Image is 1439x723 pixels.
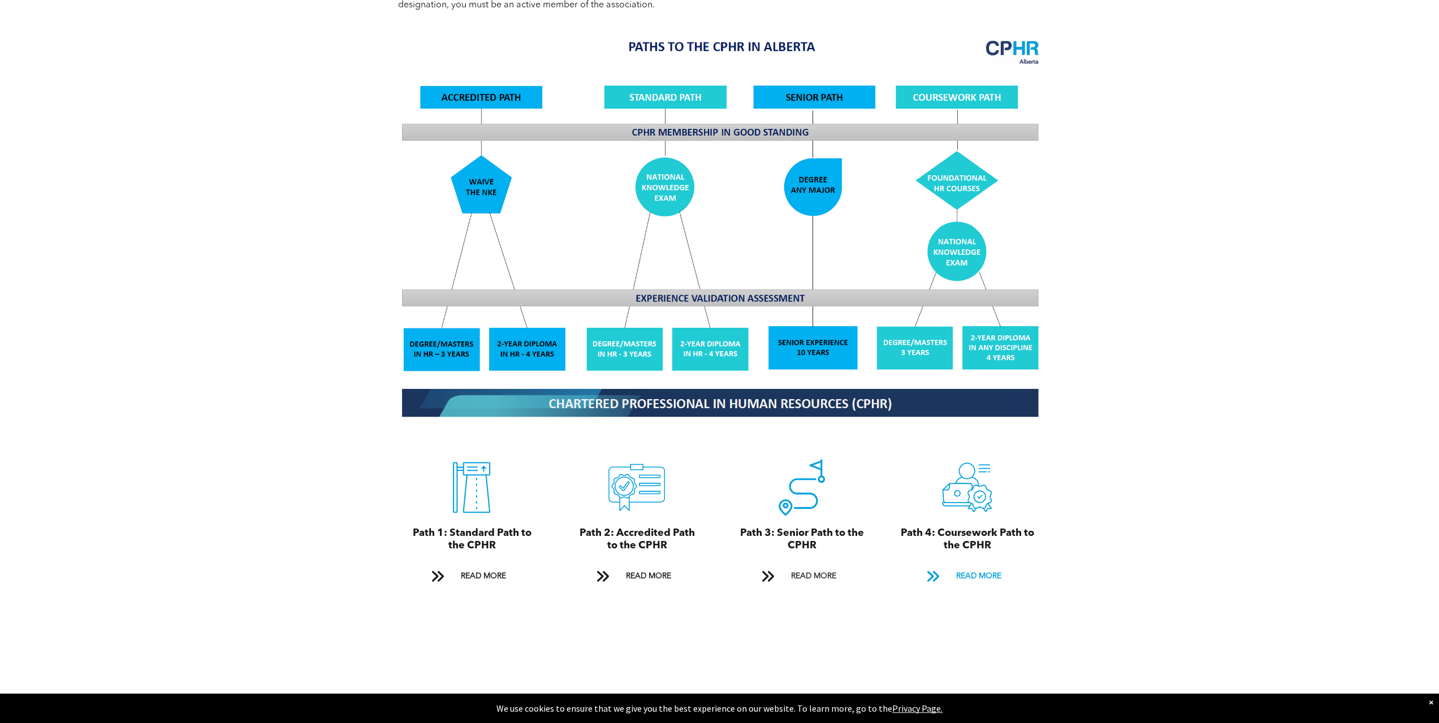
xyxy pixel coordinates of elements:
a: READ MORE [588,566,685,587]
a: READ MORE [753,566,850,587]
span: Path 1: Standard Path to the CPHR [412,528,531,551]
span: Path 2: Accredited Path to the CPHR [579,528,694,551]
span: Path 3: Senior Path to the CPHR [740,528,864,551]
span: READ MORE [456,566,509,587]
img: A diagram of paths to the cphr in alberta [392,31,1047,425]
div: Dismiss notification [1429,696,1433,708]
a: Privacy Page. [892,703,943,714]
span: Path 4: Coursework Path to the CPHR [900,528,1034,551]
span: READ MORE [952,566,1005,587]
a: READ MORE [918,566,1015,587]
span: READ MORE [787,566,840,587]
a: READ MORE [423,566,520,587]
span: READ MORE [621,566,675,587]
